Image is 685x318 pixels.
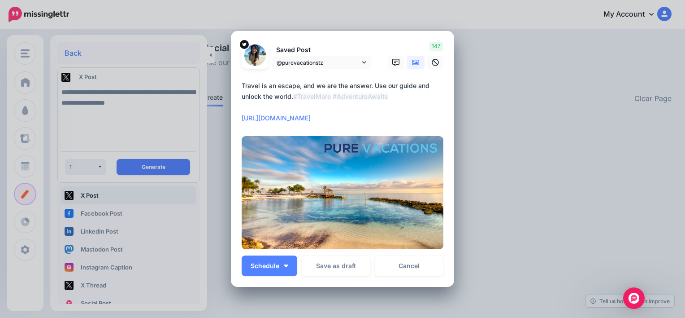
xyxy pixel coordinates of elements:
img: Ek5y1ZRI-40641.jpg [244,44,266,66]
span: 147 [429,42,443,51]
a: @purevacationstz [272,56,371,69]
button: Save as draft [302,256,370,276]
img: arrow-down-white.png [284,265,288,267]
div: Travel is an escape, and we are the answer. Use our guide and unlock the world. [242,80,448,124]
span: Schedule [251,263,279,269]
a: Cancel [375,256,443,276]
div: Open Intercom Messenger [623,287,645,309]
span: @purevacationstz [277,58,360,67]
p: Saved Post [272,45,371,55]
img: TB0X76YO8CTBW15MEQ3K8BHE30N5TBY4.png [242,136,443,249]
button: Schedule [242,256,297,276]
